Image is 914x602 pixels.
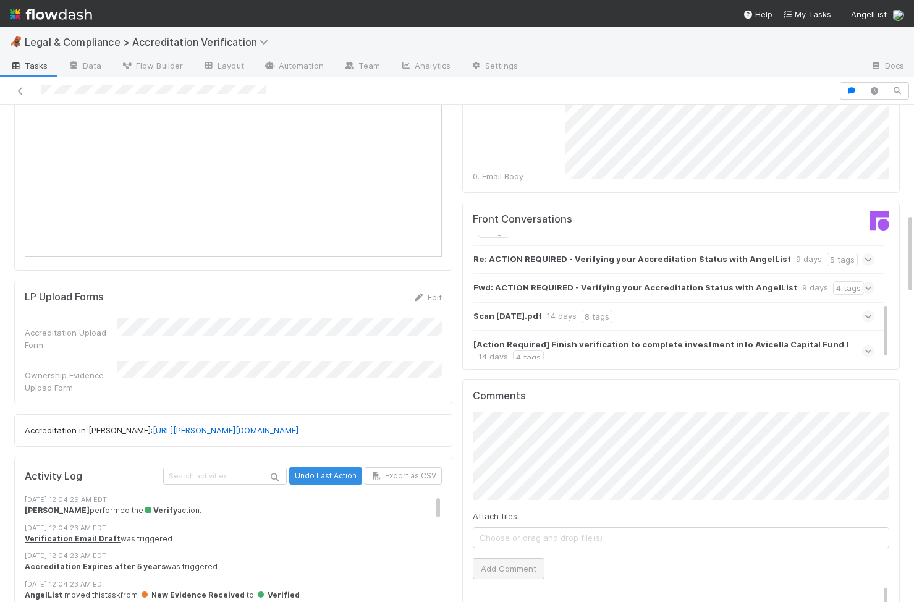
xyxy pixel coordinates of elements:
a: My Tasks [782,8,831,20]
div: Ownership Evidence Upload Form [25,369,117,394]
div: 8 tags [582,310,612,323]
span: Legal & Compliance > Accreditation Verification [25,36,274,48]
div: moved this task from to [25,590,442,601]
img: front-logo-b4b721b83371efbadf0a.svg [870,211,889,231]
h5: Activity Log [25,470,161,483]
div: 9 days [796,253,822,266]
div: 14 days [547,310,577,323]
img: logo-inverted-e16ddd16eac7371096b0.svg [10,4,92,25]
div: 0. Email Body [473,170,565,182]
a: Settings [460,57,528,77]
a: Layout [193,57,254,77]
span: Choose or drag and drop file(s) [473,528,889,548]
div: performed the action. [25,505,442,516]
span: Tasks [10,59,48,72]
div: was triggered [25,561,442,572]
a: Automation [254,57,334,77]
a: Team [334,57,390,77]
div: 5 tags [827,253,858,266]
h5: LP Upload Forms [25,291,104,303]
div: 14 days [478,350,508,364]
a: Flow Builder [111,57,193,77]
div: 4 tags [513,350,544,364]
span: AngelList [851,9,887,19]
span: My Tasks [782,9,831,19]
button: Add Comment [473,558,544,579]
a: Docs [860,57,914,77]
strong: [PERSON_NAME] [25,506,90,515]
strong: [Action Required] Finish verification to complete investment into Avicella Capital Fund I [473,338,848,350]
div: Help [743,8,772,20]
label: Attach files: [473,510,519,522]
div: was triggered [25,533,442,545]
span: New Evidence Received [140,590,245,600]
a: Edit [413,292,442,302]
a: Analytics [390,57,460,77]
strong: Scan [DATE].pdf [473,310,542,323]
a: Data [58,57,111,77]
a: Verify [143,506,177,515]
input: Search activities... [163,468,287,485]
a: Verification Email Draft [25,534,121,543]
strong: AngelList [25,590,62,600]
a: [URL][PERSON_NAME][DOMAIN_NAME] [153,425,298,435]
span: Verified [256,590,300,600]
button: Export as CSV [365,467,442,485]
p: Accreditation in [PERSON_NAME]: [25,425,442,437]
strong: Fwd: ACTION REQUIRED - Verifying your Accreditation Status with AngelList [473,281,797,295]
h5: Comments [473,390,890,402]
h5: Front Conversations [473,213,672,226]
div: Accreditation Upload Form [25,326,117,351]
div: [DATE] 12:04:29 AM EDT [25,494,442,505]
button: Undo Last Action [289,467,362,485]
a: Accreditation Expires after 5 years [25,562,166,571]
div: [DATE] 12:04:23 AM EDT [25,523,442,533]
div: 4 tags [833,281,864,295]
div: 9 days [802,281,828,295]
span: Flow Builder [121,59,183,72]
strong: Re: ACTION REQUIRED - Verifying your Accreditation Status with AngelList [473,253,791,266]
div: [DATE] 12:04:23 AM EDT [25,551,442,561]
div: [DATE] 12:04:23 AM EDT [25,579,442,590]
img: avatar_7d83f73c-397d-4044-baf2-bb2da42e298f.png [892,9,904,21]
span: 🦧 [10,36,22,47]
